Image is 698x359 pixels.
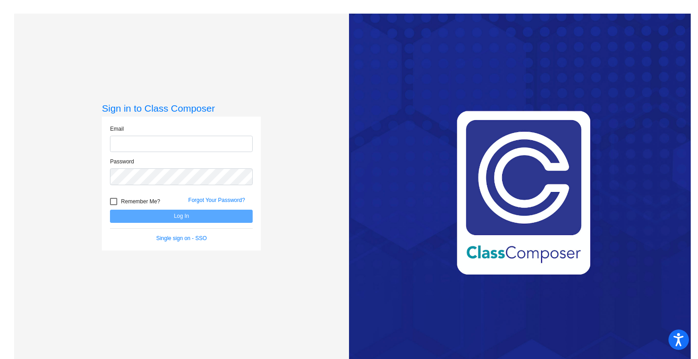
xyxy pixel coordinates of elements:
a: Single sign on - SSO [156,235,207,241]
span: Remember Me? [121,196,160,207]
h3: Sign in to Class Composer [102,103,261,114]
button: Log In [110,210,253,223]
a: Forgot Your Password? [188,197,245,203]
label: Email [110,125,124,133]
label: Password [110,157,134,166]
